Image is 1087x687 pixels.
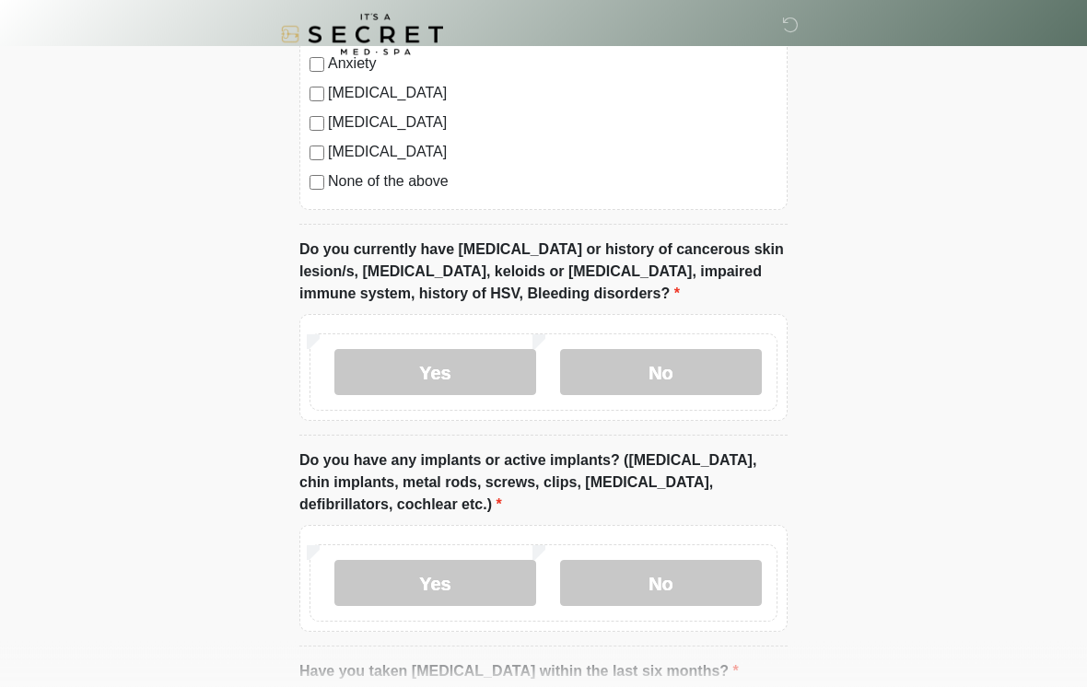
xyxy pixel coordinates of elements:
input: [MEDICAL_DATA] [310,146,324,161]
label: [MEDICAL_DATA] [328,83,777,105]
input: None of the above [310,176,324,191]
label: None of the above [328,171,777,193]
label: No [560,350,762,396]
label: Yes [334,350,536,396]
img: It's A Secret Med Spa Logo [281,14,443,55]
label: No [560,561,762,607]
input: [MEDICAL_DATA] [310,117,324,132]
label: [MEDICAL_DATA] [328,142,777,164]
label: Have you taken [MEDICAL_DATA] within the last six months? [299,661,739,683]
label: Do you currently have [MEDICAL_DATA] or history of cancerous skin lesion/s, [MEDICAL_DATA], keloi... [299,239,788,306]
label: Yes [334,561,536,607]
label: [MEDICAL_DATA] [328,112,777,134]
input: [MEDICAL_DATA] [310,87,324,102]
label: Do you have any implants or active implants? ([MEDICAL_DATA], chin implants, metal rods, screws, ... [299,450,788,517]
